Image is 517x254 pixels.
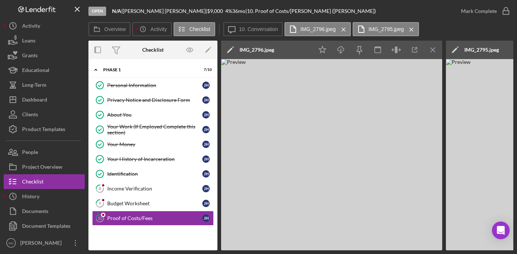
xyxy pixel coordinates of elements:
a: 10Proof of Costs/FeesJH [92,211,214,226]
text: MJ [9,241,14,245]
div: Educational [22,63,49,79]
button: Product Templates [4,122,85,137]
div: History [22,189,39,206]
div: Income Verification [107,186,202,192]
div: Loans [22,33,35,50]
a: Personal InformationJH [92,78,214,93]
div: Privacy Notice and Disclosure Form [107,97,202,103]
button: Checklist [4,174,85,189]
a: IdentificationJH [92,167,214,181]
label: Overview [104,26,126,32]
div: Phase 1 [103,68,193,72]
a: Your MoneyJH [92,137,214,152]
button: Grants [4,48,85,63]
button: History [4,189,85,204]
div: About You [107,112,202,118]
div: [PERSON_NAME] [18,236,66,252]
div: J H [202,185,210,192]
div: Activity [22,18,40,35]
button: IMG_2796.jpeg [284,22,351,36]
div: 7 / 10 [199,68,212,72]
div: Dashboard [22,92,47,109]
div: Clients [22,107,38,124]
div: J H [202,170,210,178]
div: IMG_2796.jpeg [240,47,274,53]
tspan: 10 [98,216,102,220]
a: Your Work (If Employed Complete this section)JH [92,122,214,137]
a: Project Overview [4,159,85,174]
div: Identification [107,171,202,177]
button: Dashboard [4,92,85,107]
tspan: 8 [99,186,101,191]
div: [PERSON_NAME] [PERSON_NAME] | [123,8,207,14]
label: 10. Conversation [239,26,278,32]
div: Open Intercom Messenger [492,222,510,239]
button: Mark Complete [454,4,513,18]
div: Your Work (If Employed Complete this section) [107,124,202,135]
button: Loans [4,33,85,48]
label: IMG_2795.jpeg [368,26,404,32]
div: Budget Worksheet [107,200,202,206]
div: J H [202,141,210,148]
div: J H [202,214,210,222]
div: Grants [22,48,38,65]
div: Documents [22,204,48,220]
button: Documents [4,204,85,219]
div: Proof of Costs/Fees [107,215,202,221]
button: Educational [4,63,85,78]
a: People [4,145,85,159]
b: N/A [112,8,121,14]
div: Personal Information [107,82,202,88]
tspan: 9 [99,201,101,206]
div: Checklist [22,174,43,191]
div: Your History of Incarceration [107,156,202,162]
button: 10. Conversation [223,22,283,36]
button: IMG_2795.jpeg [353,22,419,36]
span: $9,000 [207,8,223,14]
div: Your Money [107,141,202,147]
button: Checklist [174,22,215,36]
div: J H [202,111,210,119]
div: J H [202,82,210,89]
div: Open [88,7,106,16]
div: IMG_2795.jpeg [464,47,499,53]
div: Long-Term [22,78,46,94]
div: People [22,145,38,161]
button: Activity [132,22,171,36]
div: Product Templates [22,122,65,138]
div: Document Templates [22,219,70,235]
div: Mark Complete [461,4,497,18]
button: Document Templates [4,219,85,233]
div: J H [202,200,210,207]
button: MJ[PERSON_NAME] [4,236,85,250]
div: | [112,8,123,14]
div: J H [202,155,210,163]
button: Activity [4,18,85,33]
div: 4 % [225,8,232,14]
button: Overview [88,22,130,36]
div: Project Overview [22,159,62,176]
a: Privacy Notice and Disclosure FormJH [92,93,214,107]
a: 9Budget WorksheetJH [92,196,214,211]
div: J H [202,126,210,133]
button: Long-Term [4,78,85,92]
label: Activity [150,26,167,32]
div: Checklist [142,47,164,53]
button: Clients [4,107,85,122]
div: 36 mo [232,8,245,14]
img: Preview [221,59,442,250]
div: J H [202,96,210,104]
a: About YouJH [92,107,214,122]
a: 8Income VerificationJH [92,181,214,196]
